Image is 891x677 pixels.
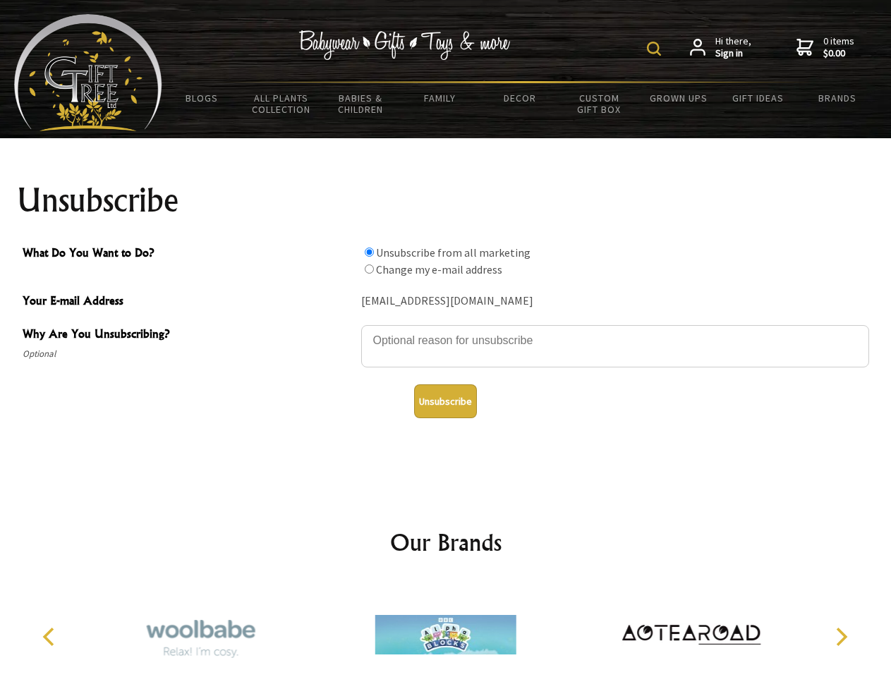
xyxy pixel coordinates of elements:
h2: Our Brands [28,525,863,559]
strong: Sign in [715,47,751,60]
input: What Do You Want to Do? [365,264,374,274]
span: Optional [23,346,354,362]
a: Hi there,Sign in [690,35,751,60]
button: Unsubscribe [414,384,477,418]
a: 0 items$0.00 [796,35,854,60]
span: What Do You Want to Do? [23,244,354,264]
input: What Do You Want to Do? [365,248,374,257]
label: Change my e-mail address [376,262,502,276]
button: Next [825,621,856,652]
div: [EMAIL_ADDRESS][DOMAIN_NAME] [361,291,869,312]
h1: Unsubscribe [17,183,875,217]
label: Unsubscribe from all marketing [376,245,531,260]
img: product search [647,42,661,56]
a: BLOGS [162,83,242,113]
a: Family [401,83,480,113]
a: Decor [480,83,559,113]
a: Grown Ups [638,83,718,113]
textarea: Why Are You Unsubscribing? [361,325,869,367]
span: Why Are You Unsubscribing? [23,325,354,346]
img: Babywear - Gifts - Toys & more [299,30,511,60]
a: Custom Gift Box [559,83,639,124]
button: Previous [35,621,66,652]
img: Babyware - Gifts - Toys and more... [14,14,162,131]
span: 0 items [823,35,854,60]
strong: $0.00 [823,47,854,60]
a: All Plants Collection [242,83,322,124]
span: Your E-mail Address [23,292,354,312]
a: Babies & Children [321,83,401,124]
span: Hi there, [715,35,751,60]
a: Brands [798,83,878,113]
a: Gift Ideas [718,83,798,113]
